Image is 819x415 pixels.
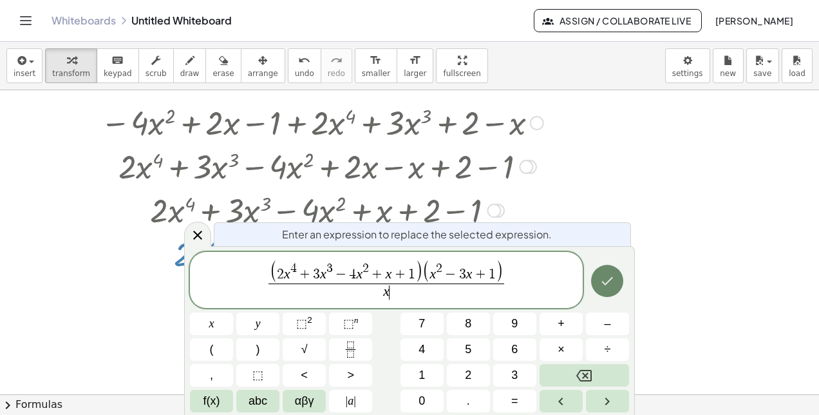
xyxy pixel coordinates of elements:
var: x [386,266,392,282]
button: settings [665,48,710,83]
button: format_sizelarger [397,48,433,83]
span: 3 [326,262,333,275]
span: ⬚ [343,317,354,330]
span: undo [295,69,314,78]
span: 6 [511,341,518,358]
button: scrub [138,48,174,83]
button: undoundo [288,48,321,83]
button: Toggle navigation [15,10,36,31]
var: x [383,284,390,299]
span: ( [269,260,277,284]
span: . [467,392,470,410]
span: ⬚ [252,367,263,384]
span: f(x) [203,392,220,410]
i: format_size [370,53,382,68]
span: [PERSON_NAME] [715,15,793,26]
button: 1 [400,364,444,387]
button: Placeholder [236,364,279,387]
span: x [209,315,214,333]
button: [PERSON_NAME] [704,9,804,32]
span: | [346,394,348,407]
button: Greek alphabet [283,390,326,412]
button: Times [540,338,583,361]
span: αβγ [295,392,314,410]
span: Assign / Collaborate Live [545,15,691,26]
button: format_sizesmaller [355,48,397,83]
button: redoredo [321,48,352,83]
span: y [256,315,261,333]
button: Less than [283,364,326,387]
button: 8 [447,313,490,335]
button: Squared [283,313,326,335]
button: ( [190,338,233,361]
i: redo [330,53,343,68]
span: – [604,315,610,333]
button: Backspace [540,364,629,387]
span: new [720,69,736,78]
button: load [782,48,813,83]
span: 3 [459,267,466,282]
span: + [297,268,314,282]
span: = [511,392,518,410]
span: 9 [511,315,518,333]
button: x [190,313,233,335]
button: Right arrow [586,390,629,412]
span: 3 [511,367,518,384]
var: x [430,266,437,282]
button: insert [6,48,42,83]
span: > [347,367,354,384]
button: Equals [493,390,536,412]
button: Fraction [329,338,372,361]
sup: n [354,315,359,325]
button: fullscreen [436,48,487,83]
button: Square root [283,338,326,361]
button: Greater than [329,364,372,387]
button: keyboardkeypad [97,48,139,83]
span: , [210,367,213,384]
sup: 2 [307,315,312,325]
span: < [301,367,308,384]
span: 2 [362,262,369,275]
span: redo [328,69,345,78]
button: transform [45,48,97,83]
i: keyboard [111,53,124,68]
span: ÷ [605,341,611,358]
span: + [558,315,565,333]
button: ) [236,338,279,361]
span: ) [256,341,260,358]
span: 2 [465,367,471,384]
span: scrub [146,69,167,78]
span: + [369,268,386,282]
button: Left arrow [540,390,583,412]
button: draw [173,48,207,83]
span: erase [212,69,234,78]
span: fullscreen [443,69,480,78]
var: x [466,266,473,282]
button: Alphabet [236,390,279,412]
var: x [320,266,326,282]
span: Enter an expression to replace the selected expression. [282,227,552,242]
button: new [713,48,744,83]
button: 3 [493,364,536,387]
span: ⬚ [296,317,307,330]
span: × [558,341,565,358]
span: 4 [349,267,356,282]
i: format_size [409,53,421,68]
span: 8 [465,315,471,333]
button: Divide [586,338,629,361]
span: keypad [104,69,132,78]
button: Minus [586,313,629,335]
button: 9 [493,313,536,335]
span: 4 [290,262,297,275]
span: 7 [419,315,425,333]
span: smaller [362,69,390,78]
span: + [391,268,408,282]
span: √ [301,341,308,358]
span: − [333,268,350,282]
var: x [356,266,362,282]
button: 6 [493,338,536,361]
button: Plus [540,313,583,335]
span: ) [415,260,422,284]
button: 5 [447,338,490,361]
